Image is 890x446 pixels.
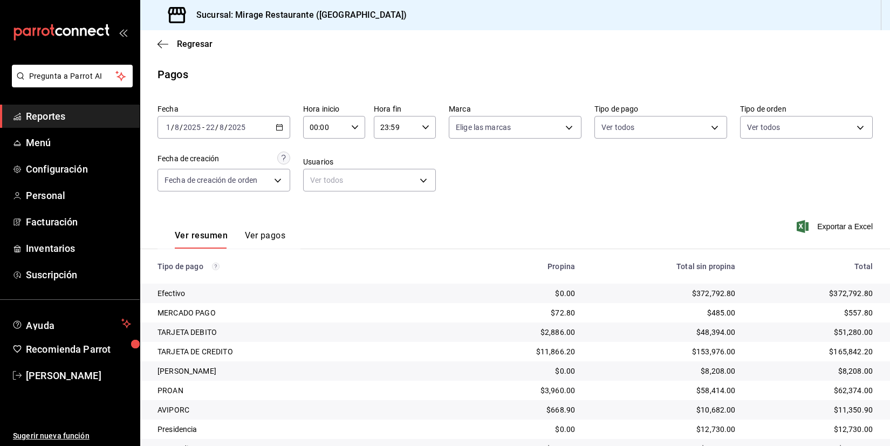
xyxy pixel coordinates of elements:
[26,342,131,356] span: Recomienda Parrot
[474,404,576,415] div: $668.90
[592,288,735,299] div: $372,792.80
[206,123,215,132] input: --
[474,262,576,271] div: Propina
[26,109,131,123] span: Reportes
[13,430,131,442] span: Sugerir nueva función
[753,327,873,338] div: $51,280.00
[158,307,457,318] div: MERCADO PAGO
[753,404,873,415] div: $11,350.90
[374,105,436,113] label: Hora fin
[753,307,873,318] div: $557.80
[799,220,873,233] button: Exportar a Excel
[592,307,735,318] div: $485.00
[171,123,174,132] span: /
[594,105,727,113] label: Tipo de pago
[212,263,220,270] svg: Los pagos realizados con Pay y otras terminales son montos brutos.
[740,105,873,113] label: Tipo de orden
[303,158,436,166] label: Usuarios
[592,404,735,415] div: $10,682.00
[474,424,576,435] div: $0.00
[449,105,581,113] label: Marca
[219,123,224,132] input: --
[119,28,127,37] button: open_drawer_menu
[158,153,219,164] div: Fecha de creación
[592,366,735,376] div: $8,208.00
[177,39,213,49] span: Regresar
[158,385,457,396] div: PROAN
[26,317,117,330] span: Ayuda
[474,327,576,338] div: $2,886.00
[165,175,257,186] span: Fecha de creación de orden
[601,122,634,133] span: Ver todos
[474,288,576,299] div: $0.00
[158,105,290,113] label: Fecha
[26,368,131,383] span: [PERSON_NAME]
[158,404,457,415] div: AVIPORC
[26,188,131,203] span: Personal
[188,9,407,22] h3: Sucursal: Mirage Restaurante ([GEOGRAPHIC_DATA])
[753,346,873,357] div: $165,842.20
[215,123,218,132] span: /
[158,66,188,83] div: Pagos
[753,385,873,396] div: $62,374.00
[158,346,457,357] div: TARJETA DE CREDITO
[26,241,131,256] span: Inventarios
[303,105,365,113] label: Hora inicio
[474,385,576,396] div: $3,960.00
[456,122,511,133] span: Elige las marcas
[753,288,873,299] div: $372,792.80
[474,366,576,376] div: $0.00
[245,230,285,249] button: Ver pagos
[158,39,213,49] button: Regresar
[158,366,457,376] div: [PERSON_NAME]
[592,327,735,338] div: $48,394.00
[592,262,735,271] div: Total sin propina
[29,71,116,82] span: Pregunta a Parrot AI
[592,346,735,357] div: $153,976.00
[753,366,873,376] div: $8,208.00
[228,123,246,132] input: ----
[166,123,171,132] input: --
[175,230,285,249] div: navigation tabs
[753,262,873,271] div: Total
[12,65,133,87] button: Pregunta a Parrot AI
[8,78,133,90] a: Pregunta a Parrot AI
[175,230,228,249] button: Ver resumen
[592,424,735,435] div: $12,730.00
[202,123,204,132] span: -
[158,262,457,271] div: Tipo de pago
[183,123,201,132] input: ----
[26,162,131,176] span: Configuración
[26,267,131,282] span: Suscripción
[753,424,873,435] div: $12,730.00
[474,346,576,357] div: $11,866.20
[180,123,183,132] span: /
[158,424,457,435] div: Presidencia
[158,327,457,338] div: TARJETA DEBITO
[224,123,228,132] span: /
[747,122,780,133] span: Ver todos
[26,135,131,150] span: Menú
[174,123,180,132] input: --
[26,215,131,229] span: Facturación
[158,288,457,299] div: Efectivo
[592,385,735,396] div: $58,414.00
[303,169,436,191] div: Ver todos
[474,307,576,318] div: $72.80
